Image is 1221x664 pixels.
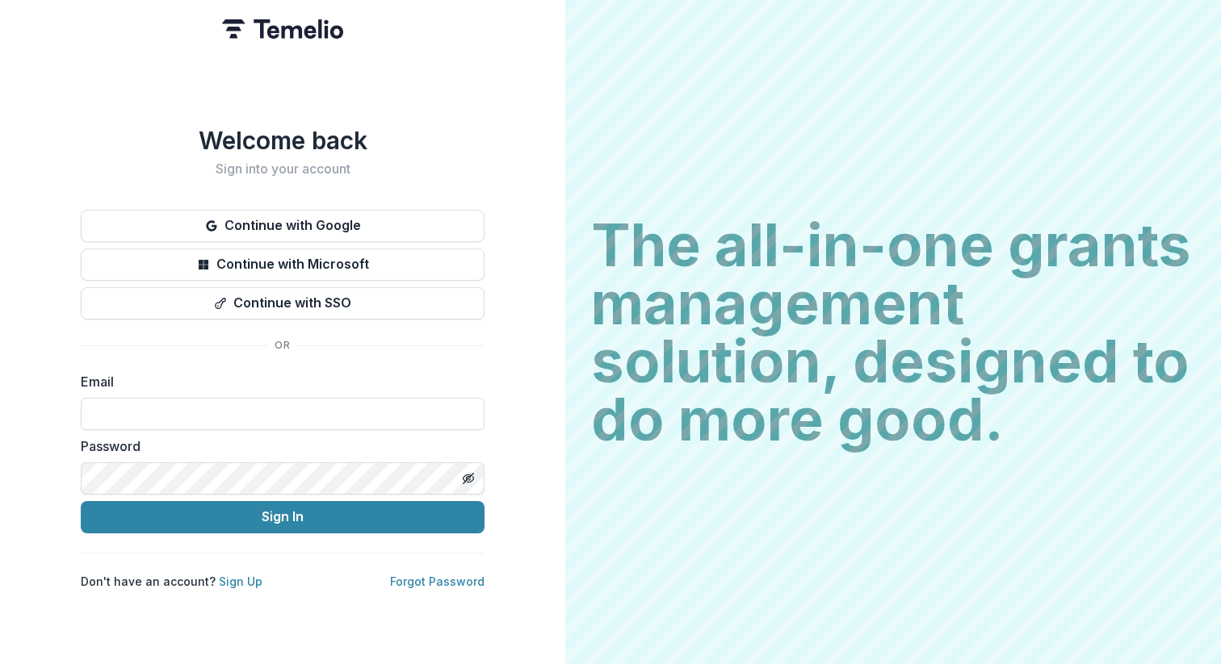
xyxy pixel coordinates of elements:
button: Sign In [81,501,485,533]
p: Don't have an account? [81,573,262,590]
label: Email [81,372,475,391]
button: Toggle password visibility [455,466,481,491]
button: Continue with Microsoft [81,248,485,281]
a: Sign Up [219,574,262,588]
label: Password [81,436,475,456]
button: Continue with SSO [81,287,485,319]
h1: Welcome back [81,126,485,155]
h2: Sign into your account [81,161,485,177]
a: Forgot Password [390,574,485,588]
button: Continue with Google [81,210,485,242]
img: Temelio [222,19,343,39]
